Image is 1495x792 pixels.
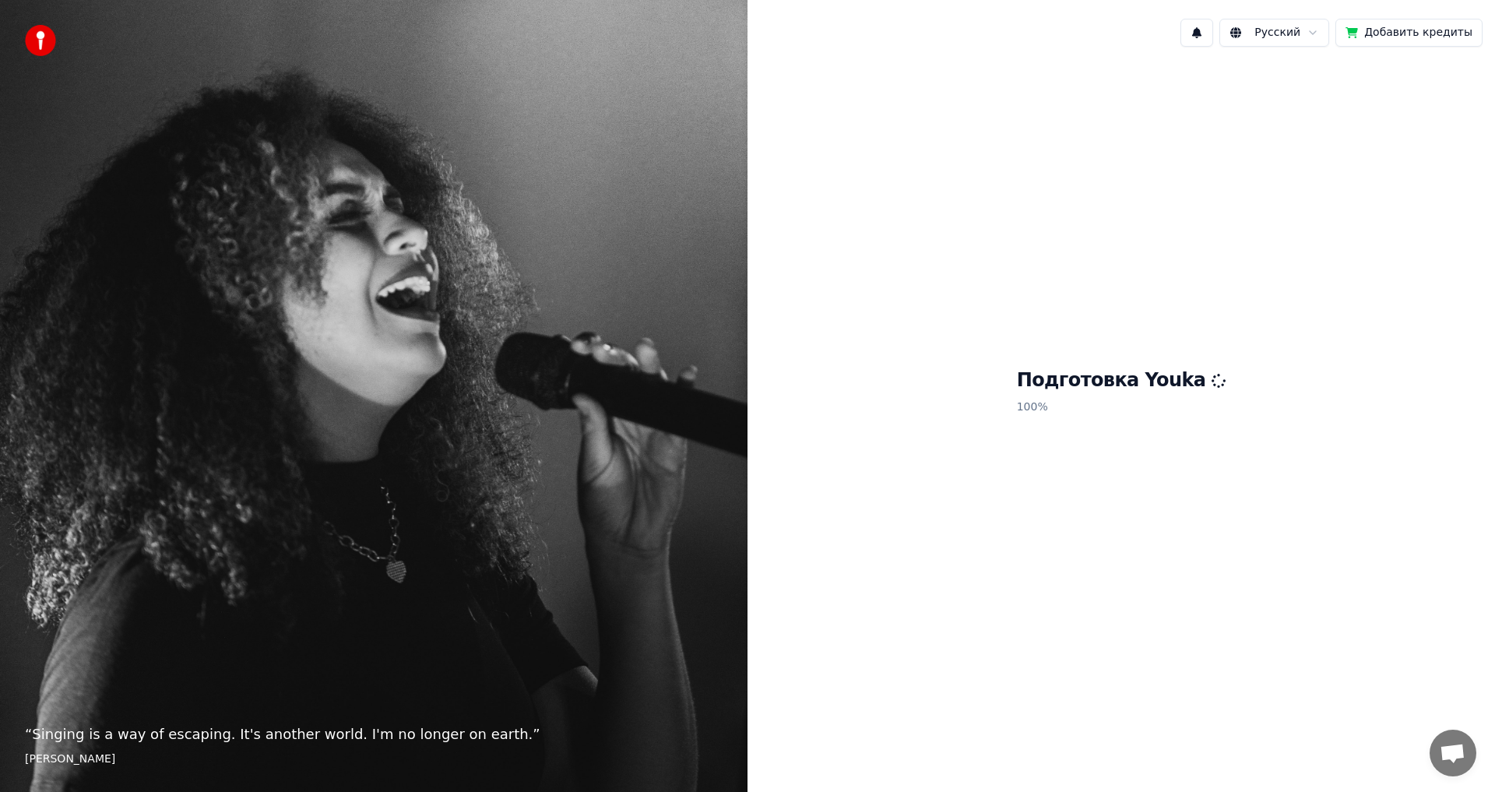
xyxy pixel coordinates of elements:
h1: Подготовка Youka [1017,368,1226,393]
p: “ Singing is a way of escaping. It's another world. I'm no longer on earth. ” [25,723,723,745]
img: youka [25,25,56,56]
button: Добавить кредиты [1335,19,1483,47]
footer: [PERSON_NAME] [25,752,723,767]
div: Открытый чат [1430,730,1476,776]
p: 100 % [1017,393,1226,421]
